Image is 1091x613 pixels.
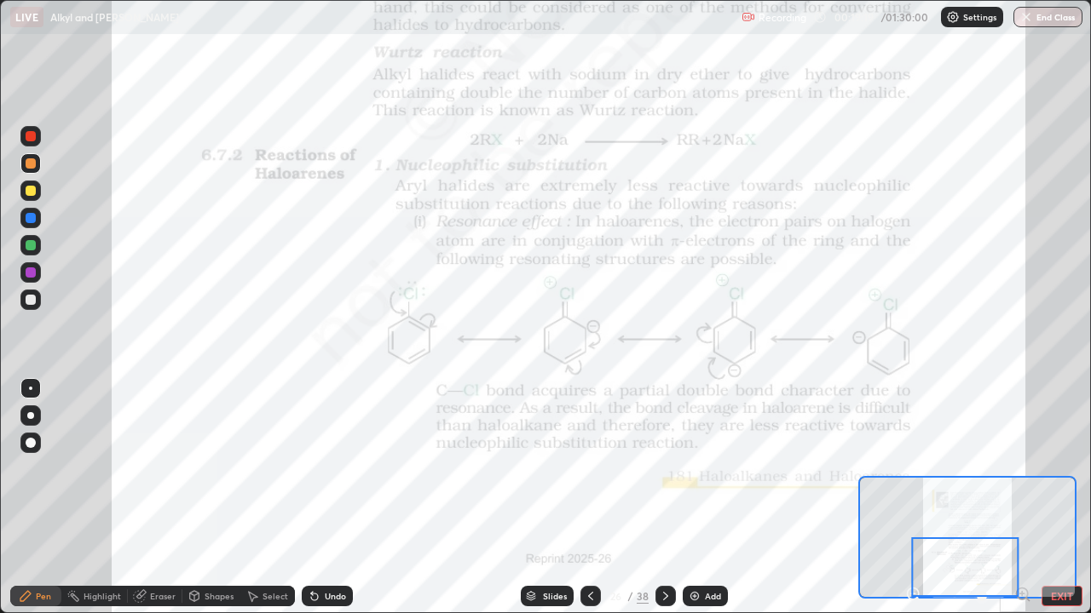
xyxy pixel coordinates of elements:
div: Undo [325,592,346,600]
p: Settings [963,13,996,21]
p: Recording [759,11,806,24]
div: Pen [36,592,51,600]
div: Highlight [84,592,121,600]
div: Shapes [205,592,234,600]
button: End Class [1013,7,1082,27]
img: end-class-cross [1019,10,1033,24]
p: LIVE [15,10,38,24]
img: recording.375f2c34.svg [742,10,755,24]
div: Slides [543,592,567,600]
div: / [628,591,633,601]
div: Add [705,592,721,600]
p: Alkyl and [PERSON_NAME] [50,10,179,24]
div: Select [263,592,288,600]
img: add-slide-button [688,589,701,603]
div: 38 [637,588,649,604]
div: Eraser [150,592,176,600]
button: EXIT [1042,586,1082,606]
div: 26 [608,591,625,601]
img: class-settings-icons [946,10,960,24]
